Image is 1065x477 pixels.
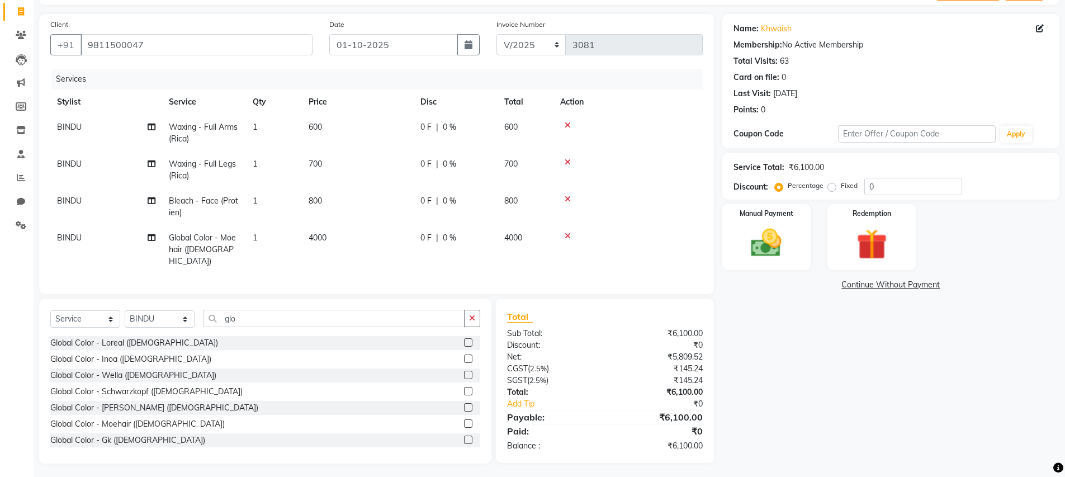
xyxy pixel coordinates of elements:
span: | [436,232,438,244]
label: Invoice Number [496,20,545,30]
div: 63 [780,55,789,67]
span: 4000 [504,233,522,243]
span: BINDU [57,196,82,206]
span: BINDU [57,233,82,243]
span: | [436,121,438,133]
div: ₹145.24 [605,363,711,375]
a: Add Tip [499,398,622,410]
div: ₹0 [605,339,711,351]
span: Bleach - Face (Protien) [169,196,238,218]
label: Manual Payment [740,209,793,219]
span: 800 [504,196,518,206]
span: 1 [253,122,257,132]
div: ₹145.24 [605,375,711,386]
div: Global Color - Gk ([DEMOGRAPHIC_DATA]) [50,435,205,446]
span: Total [507,311,533,323]
div: Total Visits: [733,55,778,67]
span: BINDU [57,159,82,169]
label: Fixed [841,181,858,191]
div: Total: [499,386,605,398]
a: Continue Without Payment [725,279,1057,291]
div: ₹0 [605,424,711,438]
div: ( ) [499,363,605,375]
div: ₹6,100.00 [605,386,711,398]
span: 0 % [443,121,456,133]
div: Service Total: [733,162,784,173]
label: Date [329,20,344,30]
div: ( ) [499,375,605,386]
div: Sub Total: [499,328,605,339]
th: Disc [414,89,498,115]
div: Last Visit: [733,88,771,100]
input: Search by Name/Mobile/Email/Code [81,34,313,55]
div: Points: [733,104,759,116]
span: 0 F [420,121,432,133]
span: CGST [507,363,528,374]
input: Enter Offer / Coupon Code [838,125,996,143]
div: Name: [733,23,759,35]
th: Total [498,89,553,115]
div: ₹5,809.52 [605,351,711,363]
div: Global Color - Schwarzkopf ([DEMOGRAPHIC_DATA]) [50,386,243,398]
div: Paid: [499,424,605,438]
div: ₹6,100.00 [605,440,711,452]
span: 4000 [309,233,326,243]
input: Search or Scan [203,310,465,327]
div: Payable: [499,410,605,424]
div: [DATE] [773,88,797,100]
span: Global Color - Moehair ([DEMOGRAPHIC_DATA]) [169,233,236,266]
div: Balance : [499,440,605,452]
th: Price [302,89,414,115]
label: Redemption [853,209,891,219]
label: Client [50,20,68,30]
span: 800 [309,196,322,206]
span: 700 [504,159,518,169]
a: Khwaish [761,23,792,35]
span: 0 % [443,232,456,244]
span: | [436,158,438,170]
div: Discount: [499,339,605,351]
img: _gift.svg [847,225,897,263]
div: Discount: [733,181,768,193]
th: Qty [246,89,302,115]
span: BINDU [57,122,82,132]
span: 0 F [420,195,432,207]
span: | [436,195,438,207]
div: Net: [499,351,605,363]
span: 0 % [443,158,456,170]
span: 2.5% [529,376,546,385]
span: 1 [253,159,257,169]
span: 0 % [443,195,456,207]
div: 0 [782,72,786,83]
div: 0 [761,104,765,116]
span: Waxing - Full Legs (Rica) [169,159,236,181]
span: 600 [309,122,322,132]
span: 0 F [420,158,432,170]
div: Global Color - Inoa ([DEMOGRAPHIC_DATA]) [50,353,211,365]
th: Stylist [50,89,162,115]
div: Global Color - Loreal ([DEMOGRAPHIC_DATA]) [50,337,218,349]
div: Services [51,69,711,89]
img: _cash.svg [741,225,791,261]
div: No Active Membership [733,39,1048,51]
span: 1 [253,233,257,243]
div: ₹6,100.00 [605,328,711,339]
span: 2.5% [530,364,547,373]
th: Service [162,89,246,115]
div: Card on file: [733,72,779,83]
span: 1 [253,196,257,206]
div: Membership: [733,39,782,51]
span: 0 F [420,232,432,244]
div: Global Color - Wella ([DEMOGRAPHIC_DATA]) [50,370,216,381]
button: Apply [1000,126,1032,143]
div: Coupon Code [733,128,839,140]
span: 700 [309,159,322,169]
div: ₹0 [623,398,711,410]
label: Percentage [788,181,823,191]
span: 600 [504,122,518,132]
span: SGST [507,375,527,385]
div: ₹6,100.00 [789,162,824,173]
div: Global Color - Moehair ([DEMOGRAPHIC_DATA]) [50,418,225,430]
div: Global Color - [PERSON_NAME] ([DEMOGRAPHIC_DATA]) [50,402,258,414]
th: Action [553,89,703,115]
